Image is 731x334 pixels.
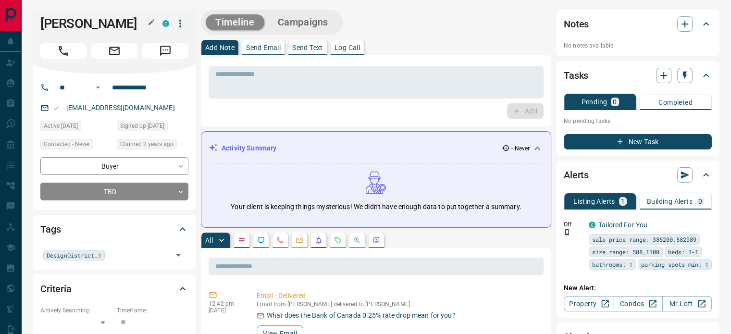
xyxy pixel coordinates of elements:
[117,139,188,152] div: Sun Aug 14 2022
[209,139,543,157] div: Activity Summary- Never
[222,143,276,153] p: Activity Summary
[564,114,712,128] p: No pending tasks
[40,281,72,297] h2: Criteria
[564,167,589,183] h2: Alerts
[91,43,137,59] span: Email
[662,296,712,311] a: Mr.Loft
[231,202,521,212] p: Your client is keeping things mysterious! We didn't have enough data to put together a summary.
[120,139,173,149] span: Claimed 2 years ago
[573,198,615,205] p: Listing Alerts
[353,236,361,244] svg: Opportunities
[564,220,583,229] p: Off
[40,16,148,31] h1: [PERSON_NAME]
[511,144,530,153] p: - Never
[40,218,188,241] div: Tags
[334,236,342,244] svg: Requests
[257,236,265,244] svg: Lead Browsing Activity
[172,248,185,262] button: Open
[621,198,625,205] p: 1
[44,121,78,131] span: Active [DATE]
[44,139,90,149] span: Contacted - Never
[120,121,164,131] span: Signed up [DATE]
[66,104,175,111] a: [EMAIL_ADDRESS][DOMAIN_NAME]
[598,221,647,229] a: Tailored For You
[47,250,101,260] span: DesignDistrict_1
[142,43,188,59] span: Message
[564,229,570,235] svg: Push Notification Only
[205,237,213,244] p: All
[246,44,281,51] p: Send Email
[592,247,659,257] span: size range: 508,1100
[613,296,662,311] a: Condos
[564,12,712,36] div: Notes
[335,44,360,51] p: Log Call
[647,198,693,205] p: Building Alerts
[698,198,702,205] p: 0
[564,41,712,50] p: No notes available
[581,99,607,105] p: Pending
[296,236,303,244] svg: Emails
[658,99,693,106] p: Completed
[117,121,188,134] div: Sat Dec 25 2021
[292,44,323,51] p: Send Text
[613,99,617,105] p: 0
[162,20,169,27] div: condos.ca
[40,306,112,315] p: Actively Searching:
[268,14,338,30] button: Campaigns
[40,43,87,59] span: Call
[589,222,595,228] div: condos.ca
[564,163,712,186] div: Alerts
[40,121,112,134] div: Mon Aug 15 2022
[668,247,698,257] span: beds: 1-1
[592,260,632,269] span: bathrooms: 1
[315,236,322,244] svg: Listing Alerts
[641,260,708,269] span: parking spots min: 1
[372,236,380,244] svg: Agent Actions
[257,301,540,308] p: Email from [PERSON_NAME] delivered to [PERSON_NAME]
[238,236,246,244] svg: Notes
[592,235,696,244] span: sale price range: 385200,582989
[40,222,61,237] h2: Tags
[92,82,104,93] button: Open
[53,105,60,111] svg: Email Valid
[206,14,264,30] button: Timeline
[564,16,589,32] h2: Notes
[205,44,235,51] p: Add Note
[117,306,188,315] p: Timeframe:
[209,300,242,307] p: 12:42 pm
[257,291,540,301] p: Email - Delivered
[40,157,188,175] div: Buyer
[564,134,712,149] button: New Task
[564,283,712,293] p: New Alert:
[209,307,242,314] p: [DATE]
[267,310,456,321] p: What does the Bank of Canada 0.25% rate drop mean for you?
[564,296,613,311] a: Property
[564,64,712,87] div: Tasks
[276,236,284,244] svg: Calls
[40,183,188,200] div: TBD
[40,277,188,300] div: Criteria
[564,68,588,83] h2: Tasks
